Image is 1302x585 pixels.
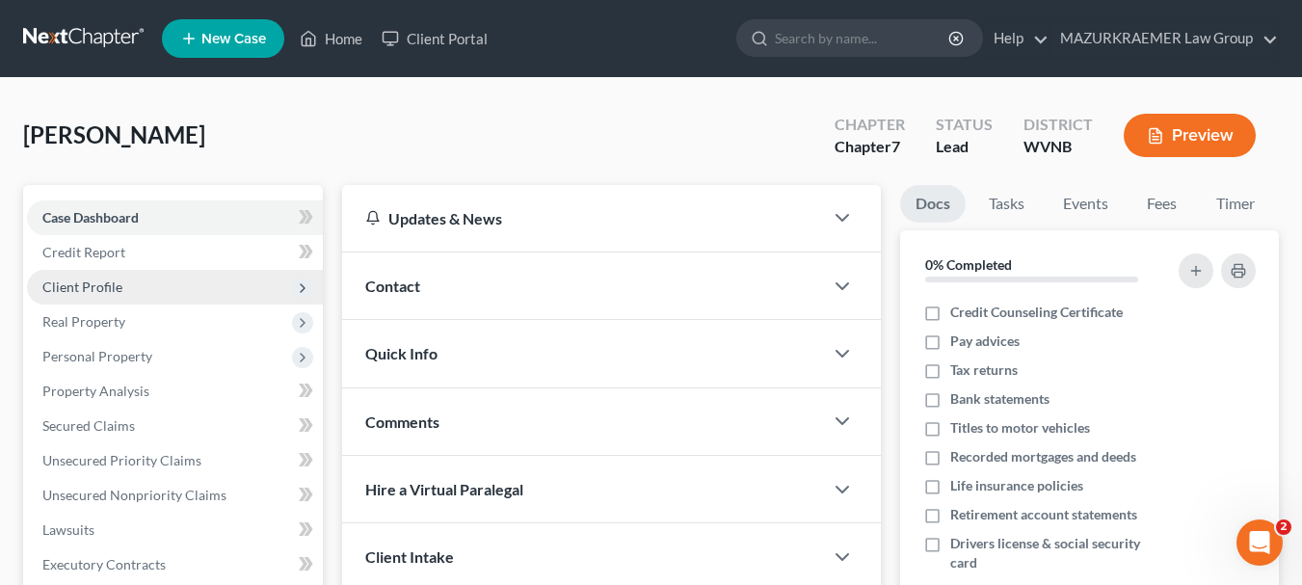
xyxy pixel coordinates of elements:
[1048,185,1124,223] a: Events
[42,313,125,330] span: Real Property
[27,235,323,270] a: Credit Report
[1131,185,1193,223] a: Fees
[984,21,1049,56] a: Help
[27,513,323,547] a: Lawsuits
[1023,114,1093,136] div: District
[1023,136,1093,158] div: WVNB
[950,505,1137,524] span: Retirement account statements
[835,136,905,158] div: Chapter
[290,21,372,56] a: Home
[365,412,439,431] span: Comments
[925,256,1012,273] strong: 0% Completed
[1276,519,1291,535] span: 2
[42,521,94,538] span: Lawsuits
[950,360,1018,380] span: Tax returns
[27,374,323,409] a: Property Analysis
[42,209,139,226] span: Case Dashboard
[372,21,497,56] a: Client Portal
[1124,114,1256,157] button: Preview
[1050,21,1278,56] a: MAZURKRAEMER Law Group
[950,332,1020,351] span: Pay advices
[365,277,420,295] span: Contact
[900,185,966,223] a: Docs
[936,136,993,158] div: Lead
[42,556,166,572] span: Executory Contracts
[936,114,993,136] div: Status
[42,487,226,503] span: Unsecured Nonpriority Claims
[42,244,125,260] span: Credit Report
[42,348,152,364] span: Personal Property
[42,383,149,399] span: Property Analysis
[1201,185,1270,223] a: Timer
[201,32,266,46] span: New Case
[1236,519,1283,566] iframe: Intercom live chat
[950,534,1168,572] span: Drivers license & social security card
[27,200,323,235] a: Case Dashboard
[27,478,323,513] a: Unsecured Nonpriority Claims
[950,447,1136,466] span: Recorded mortgages and deeds
[365,480,523,498] span: Hire a Virtual Paralegal
[950,418,1090,438] span: Titles to motor vehicles
[950,476,1083,495] span: Life insurance policies
[27,547,323,582] a: Executory Contracts
[365,547,454,566] span: Client Intake
[42,417,135,434] span: Secured Claims
[27,443,323,478] a: Unsecured Priority Claims
[891,137,900,155] span: 7
[365,344,438,362] span: Quick Info
[365,208,800,228] div: Updates & News
[42,452,201,468] span: Unsecured Priority Claims
[950,389,1050,409] span: Bank statements
[973,185,1040,223] a: Tasks
[950,303,1123,322] span: Credit Counseling Certificate
[27,409,323,443] a: Secured Claims
[23,120,205,148] span: [PERSON_NAME]
[835,114,905,136] div: Chapter
[42,279,122,295] span: Client Profile
[775,20,951,56] input: Search by name...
